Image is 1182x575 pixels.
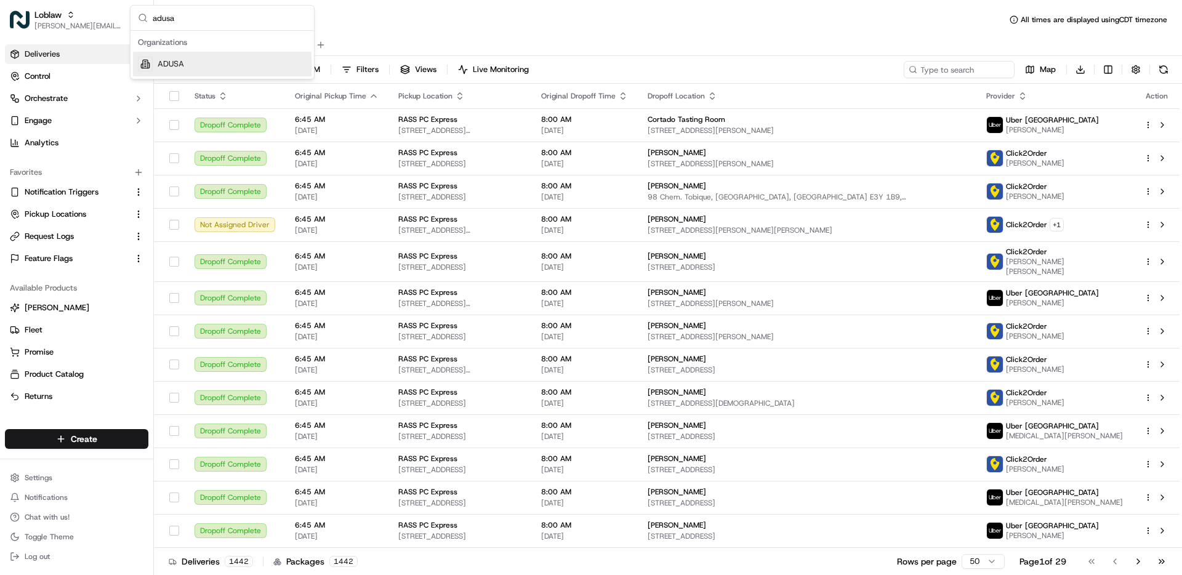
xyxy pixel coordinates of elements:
span: RASS PC Express [398,454,457,464]
button: Loblaw [34,9,62,21]
span: [STREET_ADDRESS] [398,159,521,169]
span: [PERSON_NAME] [1006,298,1099,308]
span: [DATE] [295,126,379,135]
span: 8:00 AM [541,287,628,297]
span: [STREET_ADDRESS] [398,332,521,342]
span: Log out [25,552,50,561]
button: Engage [5,111,148,131]
span: [PERSON_NAME] [648,287,706,297]
div: 1442 [329,556,358,567]
a: Returns [10,391,143,402]
span: [STREET_ADDRESS][PERSON_NAME] [648,332,967,342]
span: [STREET_ADDRESS][PERSON_NAME] [648,299,967,308]
button: Request Logs [5,227,148,246]
span: 8:00 AM [541,321,628,331]
span: Filters [356,64,379,75]
span: [STREET_ADDRESS][PERSON_NAME] [648,126,967,135]
span: 8:00 AM [541,115,628,124]
span: [STREET_ADDRESS][PERSON_NAME] [398,365,521,375]
span: [DATE] [541,531,628,541]
button: Notification Triggers [5,182,148,202]
img: uber-new-logo.jpeg [987,423,1003,439]
span: [PERSON_NAME] [648,251,706,261]
span: [STREET_ADDRESS] [398,531,521,541]
img: profile_click2order_cartwheel.png [987,254,1003,270]
span: 6:45 AM [295,454,379,464]
img: uber-new-logo.jpeg [987,290,1003,306]
span: Knowledge Base [25,275,94,287]
span: [DATE] [295,365,379,375]
span: [DATE] [541,159,628,169]
span: 6:45 AM [295,520,379,530]
div: Page 1 of 29 [1019,555,1066,568]
span: Create [71,433,97,445]
span: Original Pickup Time [295,91,366,101]
span: [STREET_ADDRESS] [398,262,521,272]
span: Settings [25,473,52,483]
span: Map [1040,64,1056,75]
span: Views [415,64,436,75]
span: [DATE] [541,398,628,408]
a: Deliveries [5,44,148,64]
span: Promise [25,347,54,358]
span: 6:45 AM [295,181,379,191]
span: [STREET_ADDRESS] [648,465,967,475]
button: Promise [5,342,148,362]
img: profile_click2order_cartwheel.png [987,183,1003,199]
span: 8:00 AM [541,354,628,364]
button: Create [5,429,148,449]
span: [PERSON_NAME] [1006,398,1064,408]
button: Toggle Theme [5,528,148,545]
span: Live Monitoring [473,64,529,75]
button: Pickup Locations [5,204,148,224]
span: [DATE] [295,192,379,202]
span: Returns [25,391,52,402]
button: [PERSON_NAME][EMAIL_ADDRESS][DOMAIN_NAME] [34,21,123,31]
div: Deliveries [169,555,253,568]
span: 6:45 AM [295,214,379,224]
span: Uber [GEOGRAPHIC_DATA] [1006,488,1099,497]
img: profile_click2order_cartwheel.png [987,323,1003,339]
a: Promise [10,347,143,358]
span: [DATE] [541,262,628,272]
button: Control [5,66,148,86]
span: [STREET_ADDRESS] [648,365,967,375]
span: [PERSON_NAME] [648,420,706,430]
span: RASS PC Express [398,115,457,124]
span: RASS PC Express [398,520,457,530]
img: Tiffany Volk [12,179,32,199]
span: Pylon [123,305,149,315]
span: [STREET_ADDRESS] [398,432,521,441]
span: 6:45 AM [295,420,379,430]
img: profile_click2order_cartwheel.png [987,356,1003,372]
span: [STREET_ADDRESS] [398,192,521,202]
span: 6:45 AM [295,287,379,297]
span: [DATE] [541,192,628,202]
span: RASS PC Express [398,287,457,297]
button: Chat with us! [5,509,148,526]
span: Analytics [25,137,58,148]
span: [STREET_ADDRESS][PERSON_NAME] [398,225,521,235]
span: Notifications [25,493,68,502]
img: profile_click2order_cartwheel.png [987,456,1003,472]
span: Chat with us! [25,512,70,522]
span: [PERSON_NAME] [648,214,706,224]
span: [STREET_ADDRESS] [398,498,521,508]
div: Past conversations [12,160,82,170]
span: Click2Order [1006,148,1047,158]
span: Product Catalog [25,369,84,380]
span: [DATE] [295,262,379,272]
span: Toggle Theme [25,532,74,542]
span: [PERSON_NAME] [648,354,706,364]
span: Pickup Location [398,91,452,101]
span: RASS PC Express [398,214,457,224]
span: Orchestrate [25,93,68,104]
span: Provider [986,91,1015,101]
span: Cortado Tasting Room [648,115,725,124]
a: Feature Flags [10,253,129,264]
span: 6:45 AM [295,321,379,331]
span: Deliveries [25,49,60,60]
span: 8:00 AM [541,487,628,497]
button: Refresh [1155,61,1172,78]
span: [DATE] [541,299,628,308]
